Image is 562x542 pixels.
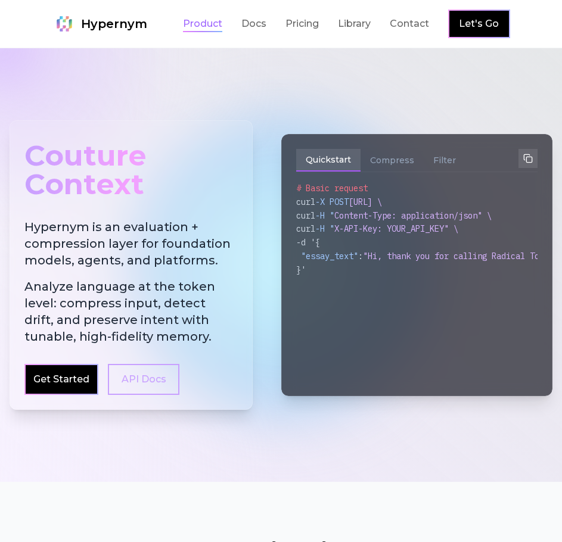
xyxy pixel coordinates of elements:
[24,278,238,345] span: Analyze language at the token level: compress input, detect drift, and preserve intent with tunab...
[285,17,319,31] a: Pricing
[241,17,266,31] a: Docs
[52,12,76,36] img: Hypernym Logo
[24,219,238,345] h2: Hypernym is an evaluation + compression layer for foundation models, agents, and platforms.
[296,237,320,248] span: -d '{
[296,223,315,234] span: curl
[296,149,361,172] button: Quickstart
[315,223,334,234] span: -H "
[24,135,238,204] div: Couture Context
[296,197,315,207] span: curl
[424,149,465,172] button: Filter
[315,210,334,221] span: -H "
[296,210,315,221] span: curl
[361,149,424,172] button: Compress
[518,149,538,168] button: Copy to clipboard
[108,364,179,395] a: API Docs
[296,183,368,194] span: # Basic request
[52,12,147,36] a: Hypernym
[459,17,499,31] a: Let's Go
[315,197,349,207] span: -X POST
[33,372,89,387] a: Get Started
[301,251,358,261] span: "essay_text"
[81,15,147,32] span: Hypernym
[349,197,382,207] span: [URL] \
[358,251,363,261] span: :
[338,17,371,31] a: Library
[334,210,492,221] span: Content-Type: application/json" \
[296,264,306,275] span: }'
[390,17,429,31] a: Contact
[334,223,458,234] span: X-API-Key: YOUR_API_KEY" \
[183,17,222,31] a: Product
